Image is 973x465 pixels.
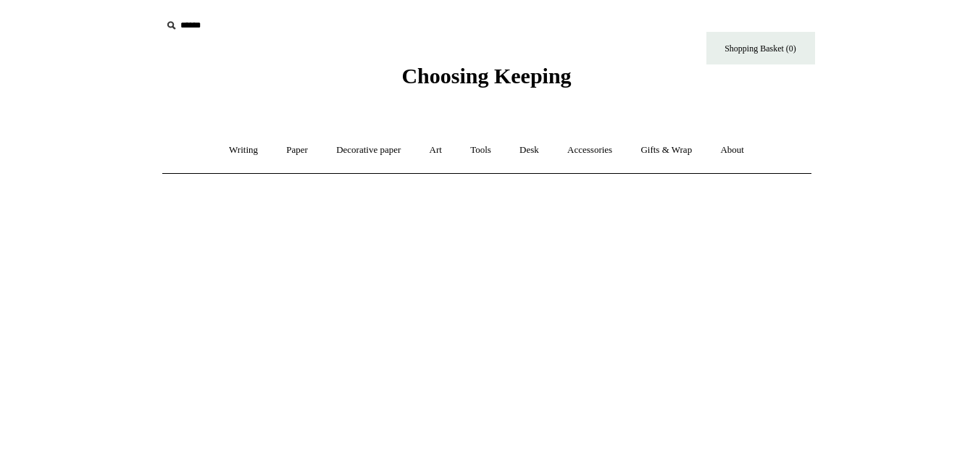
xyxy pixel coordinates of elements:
[273,131,321,169] a: Paper
[554,131,625,169] a: Accessories
[707,131,757,169] a: About
[401,75,571,85] a: Choosing Keeping
[417,131,455,169] a: Art
[401,64,571,88] span: Choosing Keeping
[627,131,705,169] a: Gifts & Wrap
[323,131,414,169] a: Decorative paper
[506,131,552,169] a: Desk
[706,32,815,64] a: Shopping Basket (0)
[216,131,271,169] a: Writing
[457,131,504,169] a: Tools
